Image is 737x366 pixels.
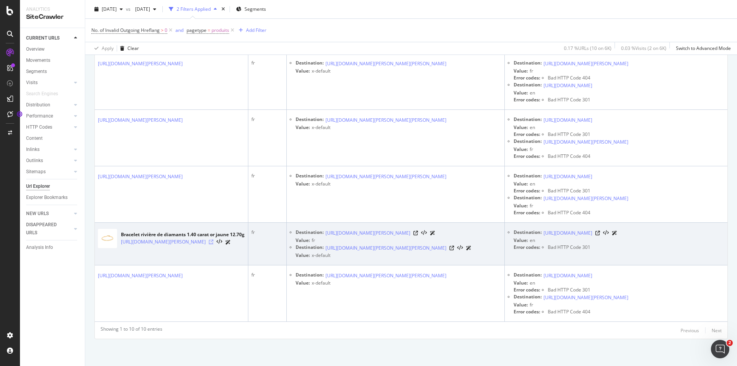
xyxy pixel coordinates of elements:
[177,6,211,12] div: 2 Filters Applied
[514,181,724,187] div: en
[676,45,731,51] div: Switch to Advanced Mode
[26,182,50,190] div: Url Explorer
[548,187,590,194] span: Bad HTTP Code 301
[296,181,501,187] div: x-default
[296,229,324,237] div: Destination:
[514,116,542,124] div: Destination:
[26,13,79,22] div: SiteCrawler
[165,25,167,36] span: 0
[251,116,283,123] div: fr
[296,172,324,181] div: Destination:
[101,326,162,335] div: Showing 1 to 10 of 10 entries
[712,327,722,334] div: Next
[98,272,183,280] a: [URL][DOMAIN_NAME][PERSON_NAME]
[296,68,310,75] div: Value:
[296,124,310,131] div: Value:
[603,230,609,236] button: View HTML Source
[233,3,269,15] button: Segments
[26,210,49,218] div: NEW URLS
[26,90,58,98] div: Search Engines
[544,138,628,146] a: [URL][DOMAIN_NAME][PERSON_NAME]
[16,111,23,118] div: Tooltip anchor
[102,6,117,12] span: 2025 Aug. 17th
[548,153,590,159] span: Bad HTTP Code 404
[26,45,79,53] a: Overview
[251,172,283,179] div: fr
[26,168,46,176] div: Sitemaps
[121,231,245,238] div: Bracelet rivière de diamants 1.40 carat or jaune 12.70g
[514,287,540,293] div: Error codes:
[98,229,117,248] img: main image
[91,3,126,15] button: [DATE]
[98,173,183,181] a: [URL][DOMAIN_NAME][PERSON_NAME]
[326,60,446,68] a: [URL][DOMAIN_NAME][PERSON_NAME][PERSON_NAME]
[166,3,220,15] button: 2 Filters Applied
[26,79,38,87] div: Visits
[126,6,132,12] span: vs
[548,287,590,293] span: Bad HTTP Code 301
[548,308,590,315] span: Bad HTTP Code 404
[514,202,724,209] div: fr
[514,146,528,153] div: Value:
[296,280,501,287] div: x-default
[26,146,40,154] div: Inlinks
[26,79,72,87] a: Visits
[544,229,592,237] a: [URL][DOMAIN_NAME]
[117,42,139,55] button: Clear
[26,243,79,252] a: Analysis Info
[514,280,528,287] div: Value:
[449,246,454,250] a: Visit Online Page
[514,75,540,81] div: Error codes:
[514,244,540,251] div: Error codes:
[26,34,72,42] a: CURRENT URLS
[296,60,324,68] div: Destination:
[91,42,114,55] button: Apply
[212,25,229,36] span: produits
[727,340,733,346] span: 2
[544,173,592,181] a: [URL][DOMAIN_NAME]
[413,231,418,235] a: Visit Online Page
[514,60,542,68] div: Destination:
[514,301,724,308] div: fr
[187,27,207,33] span: pagetype
[430,229,435,237] a: AI Url Details
[26,146,72,154] a: Inlinks
[711,340,729,358] iframe: Intercom live chat
[544,294,628,301] a: [URL][DOMAIN_NAME][PERSON_NAME]
[246,27,266,33] div: Add Filter
[514,237,528,244] div: Value:
[548,209,590,216] span: Bad HTTP Code 404
[514,308,540,315] div: Error codes:
[102,45,114,51] div: Apply
[98,60,183,68] a: [URL][DOMAIN_NAME][PERSON_NAME]
[296,68,501,75] div: x-default
[26,134,79,142] a: Content
[132,6,150,12] span: 2025 Jul. 25th
[612,229,617,237] a: AI Url Details
[26,112,72,120] a: Performance
[514,89,724,96] div: en
[514,68,528,75] div: Value:
[225,238,231,246] a: AI Url Details
[595,231,600,235] a: Visit Online Page
[26,194,68,202] div: Explorer Bookmarks
[296,280,310,287] div: Value:
[91,27,160,33] span: No. of Invalid Outgoing Hreflang
[98,116,183,124] a: [URL][DOMAIN_NAME][PERSON_NAME]
[326,272,446,280] a: [URL][DOMAIN_NAME][PERSON_NAME][PERSON_NAME]
[26,210,72,218] a: NEW URLS
[26,182,79,190] a: Url Explorer
[127,45,139,51] div: Clear
[26,221,72,237] a: DISAPPEARED URLS
[681,326,699,335] button: Previous
[514,202,528,209] div: Value:
[544,272,592,280] a: [URL][DOMAIN_NAME]
[514,138,542,146] div: Destination:
[514,81,542,89] div: Destination:
[26,34,59,42] div: CURRENT URLS
[26,45,45,53] div: Overview
[296,252,501,259] div: x-default
[220,5,226,13] div: times
[544,82,592,89] a: [URL][DOMAIN_NAME]
[514,68,724,75] div: fr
